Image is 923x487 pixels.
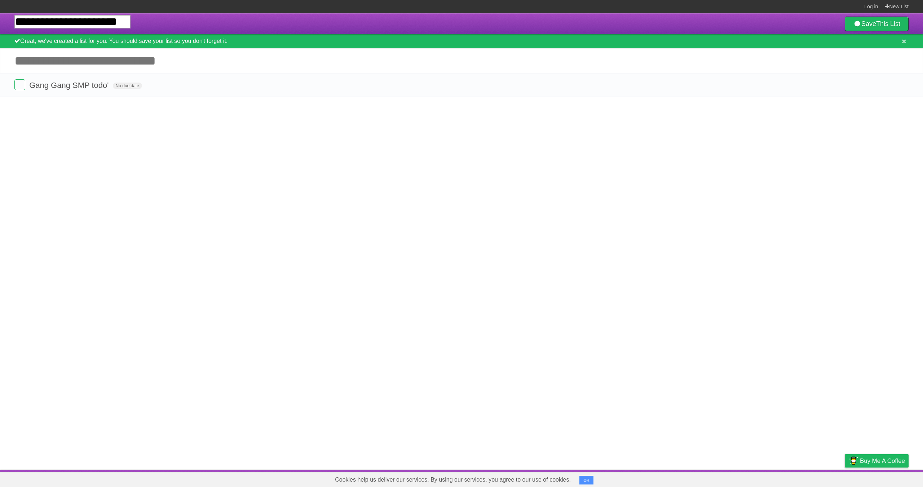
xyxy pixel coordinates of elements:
[579,476,593,484] button: OK
[773,471,802,485] a: Developers
[848,455,858,467] img: Buy me a coffee
[14,79,25,90] label: Done
[113,83,142,89] span: No due date
[835,471,854,485] a: Privacy
[863,471,909,485] a: Suggest a feature
[860,455,905,467] span: Buy me a coffee
[328,473,578,487] span: Cookies help us deliver our services. By using our services, you agree to our use of cookies.
[29,81,110,90] span: Gang Gang SMP todo'
[845,454,909,468] a: Buy me a coffee
[811,471,827,485] a: Terms
[876,20,900,27] b: This List
[749,471,764,485] a: About
[845,17,909,31] a: SaveThis List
